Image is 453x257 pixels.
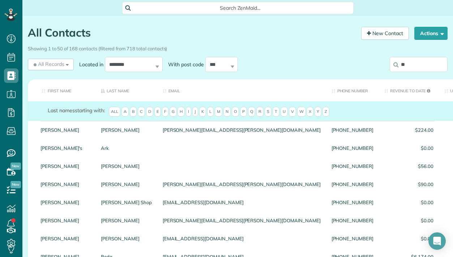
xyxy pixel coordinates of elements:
[109,107,120,117] span: All
[384,127,433,132] span: $224.00
[384,236,433,241] span: $0.00
[248,107,255,117] span: Q
[297,107,306,117] span: W
[48,107,75,114] span: Last names
[74,61,105,68] label: Located in
[157,229,326,248] div: [EMAIL_ADDRESS][DOMAIN_NAME]
[361,27,409,40] a: New Contact
[28,27,356,39] h1: All Contacts
[186,107,191,117] span: I
[157,121,326,139] div: [PERSON_NAME][EMAIL_ADDRESS][PERSON_NAME][DOMAIN_NAME]
[101,182,151,187] a: [PERSON_NAME]
[384,218,433,223] span: $0.00
[40,218,90,223] a: [PERSON_NAME]
[384,182,433,187] span: $90.00
[240,107,247,117] span: P
[326,211,379,229] div: [PHONE_NUMBER]
[10,181,21,188] span: New
[414,27,448,40] button: Actions
[101,200,151,205] a: [PERSON_NAME] Shop
[207,107,214,117] span: L
[162,107,168,117] span: F
[40,182,90,187] a: [PERSON_NAME]
[95,79,157,101] th: Last Name: activate to sort column descending
[265,107,272,117] span: S
[146,107,153,117] span: D
[40,200,90,205] a: [PERSON_NAME]
[232,107,239,117] span: O
[384,200,433,205] span: $0.00
[170,107,177,117] span: G
[281,107,288,117] span: U
[289,107,296,117] span: V
[223,107,231,117] span: N
[322,107,329,117] span: Z
[273,107,279,117] span: T
[121,107,129,117] span: A
[130,107,137,117] span: B
[428,232,446,250] div: Open Intercom Messenger
[384,146,433,151] span: $0.00
[326,79,379,101] th: Phone number: activate to sort column ascending
[326,121,379,139] div: [PHONE_NUMBER]
[154,107,161,117] span: E
[192,107,198,117] span: J
[32,60,64,68] span: All Records
[178,107,185,117] span: H
[315,107,321,117] span: Y
[157,193,326,211] div: [EMAIL_ADDRESS][DOMAIN_NAME]
[40,127,90,132] a: [PERSON_NAME]
[28,79,95,101] th: First Name: activate to sort column ascending
[307,107,313,117] span: X
[48,107,105,114] label: starting with:
[379,79,439,101] th: Revenue to Date: activate to sort column ascending
[101,236,151,241] a: [PERSON_NAME]
[101,146,151,151] a: Ark
[326,139,379,157] div: [PHONE_NUMBER]
[101,218,151,223] a: [PERSON_NAME]
[326,193,379,211] div: [PHONE_NUMBER]
[40,236,90,241] a: [PERSON_NAME]
[28,42,448,52] div: Showing 1 to 50 of 168 contacts (filtered from 718 total contacts)
[101,164,151,169] a: [PERSON_NAME]
[138,107,145,117] span: C
[384,164,433,169] span: $56.00
[157,79,326,101] th: Email: activate to sort column ascending
[40,164,90,169] a: [PERSON_NAME]
[157,211,326,229] div: [PERSON_NAME][EMAIL_ADDRESS][PERSON_NAME][DOMAIN_NAME]
[326,157,379,175] div: [PHONE_NUMBER]
[326,229,379,248] div: [PHONE_NUMBER]
[10,163,21,170] span: New
[163,61,205,68] label: With post code
[157,175,326,193] div: [PERSON_NAME][EMAIL_ADDRESS][PERSON_NAME][DOMAIN_NAME]
[215,107,222,117] span: M
[40,146,90,151] a: [PERSON_NAME]'s
[326,175,379,193] div: [PHONE_NUMBER]
[199,107,206,117] span: K
[256,107,264,117] span: R
[101,127,151,132] a: [PERSON_NAME]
